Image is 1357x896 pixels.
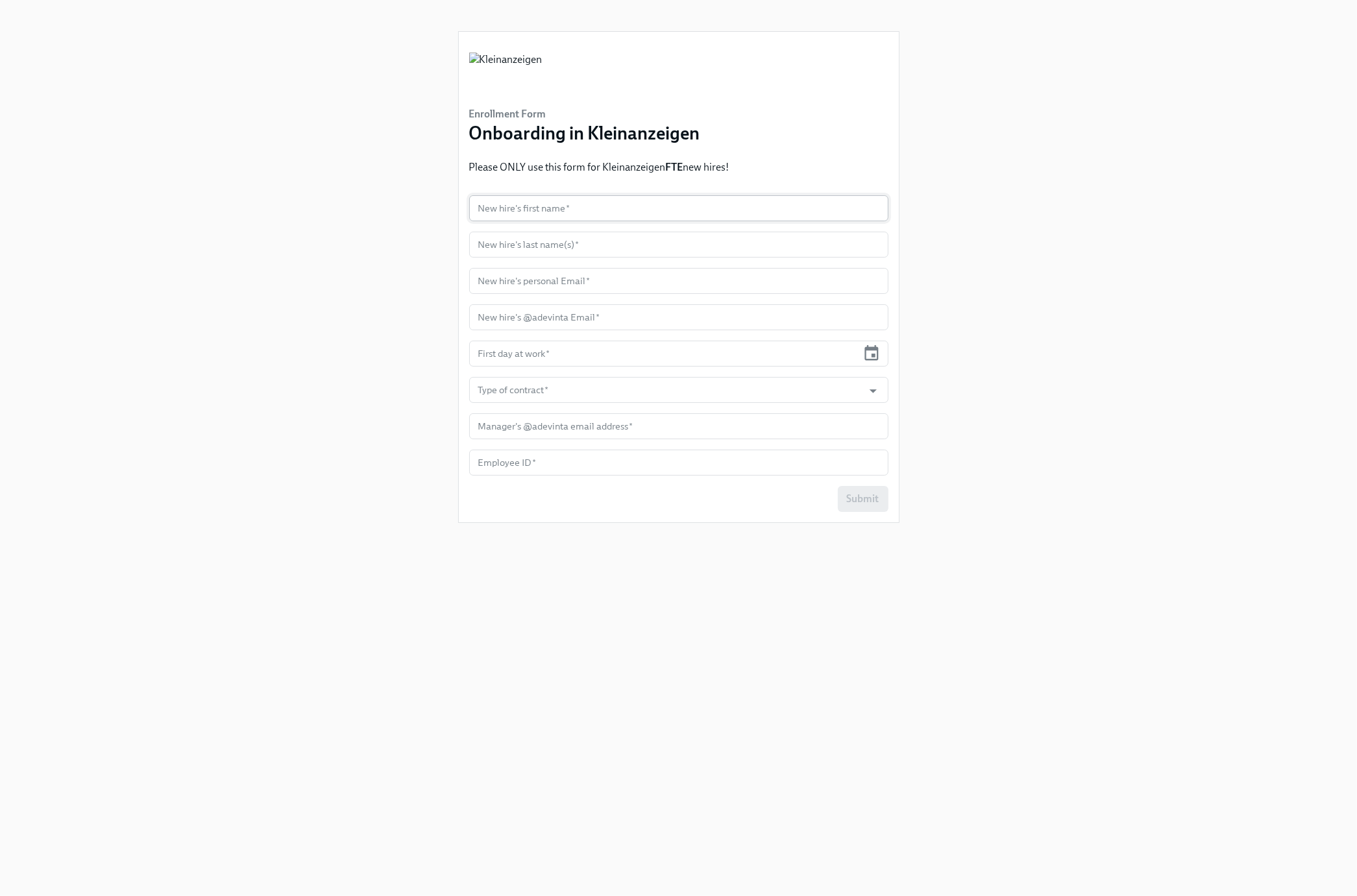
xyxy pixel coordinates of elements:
[469,341,858,367] input: DD.MM.YYYY
[469,53,543,91] img: Kleinanzeigen
[469,107,700,121] h6: Enrollment Form
[863,381,883,401] button: Open
[469,160,729,175] p: Please ONLY use this form for Kleinanzeigen new hires!
[666,161,683,173] strong: FTE
[469,121,700,145] h3: Onboarding in Kleinanzeigen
